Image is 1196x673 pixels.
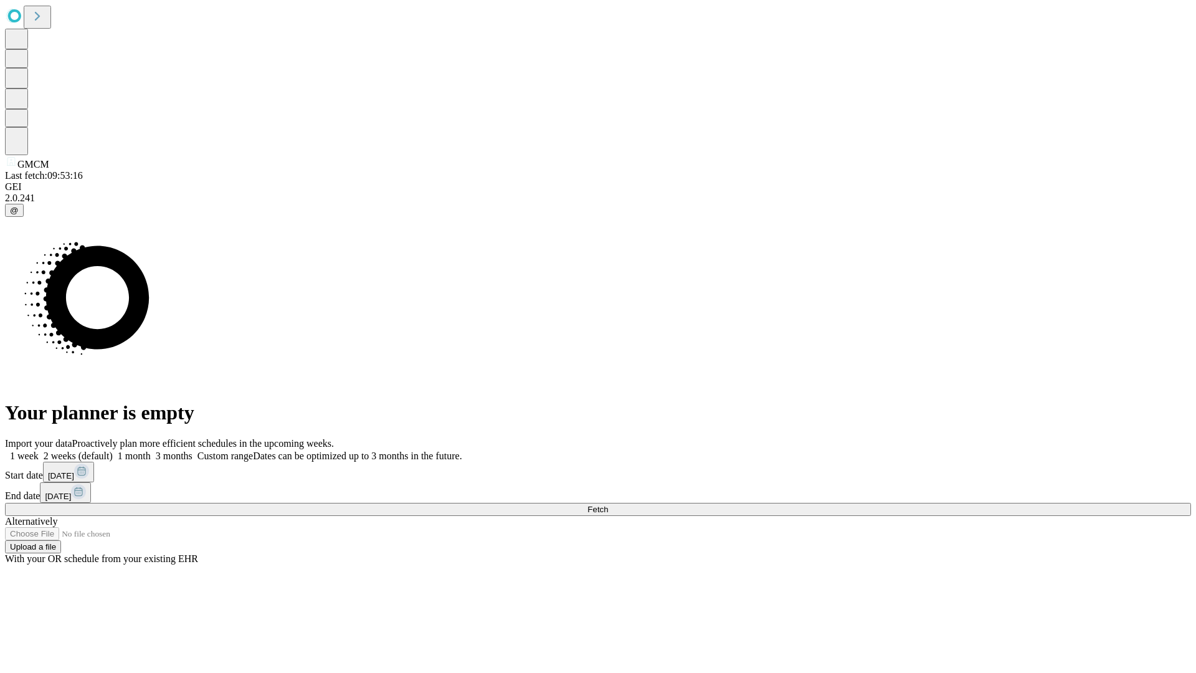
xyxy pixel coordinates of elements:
[5,482,1191,503] div: End date
[40,482,91,503] button: [DATE]
[5,503,1191,516] button: Fetch
[10,206,19,215] span: @
[5,516,57,527] span: Alternatively
[5,401,1191,424] h1: Your planner is empty
[5,540,61,553] button: Upload a file
[44,451,113,461] span: 2 weeks (default)
[48,471,74,480] span: [DATE]
[5,462,1191,482] div: Start date
[587,505,608,514] span: Fetch
[253,451,462,461] span: Dates can be optimized up to 3 months in the future.
[5,193,1191,204] div: 2.0.241
[5,170,83,181] span: Last fetch: 09:53:16
[45,492,71,501] span: [DATE]
[72,438,334,449] span: Proactively plan more efficient schedules in the upcoming weeks.
[197,451,253,461] span: Custom range
[10,451,39,461] span: 1 week
[156,451,192,461] span: 3 months
[118,451,151,461] span: 1 month
[43,462,94,482] button: [DATE]
[5,553,198,564] span: With your OR schedule from your existing EHR
[5,204,24,217] button: @
[17,159,49,169] span: GMCM
[5,181,1191,193] div: GEI
[5,438,72,449] span: Import your data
